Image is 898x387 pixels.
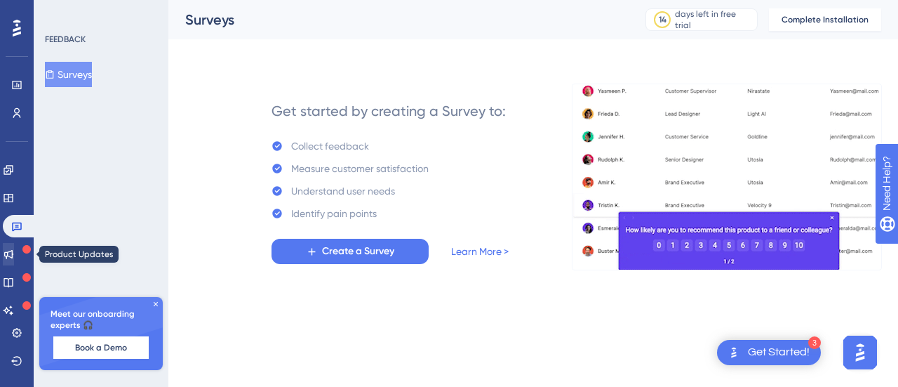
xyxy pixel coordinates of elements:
button: Book a Demo [53,336,149,359]
div: FEEDBACK [45,34,86,45]
div: 3 [808,336,821,349]
img: b81bf5b5c10d0e3e90f664060979471a.gif [572,84,882,270]
img: launcher-image-alternative-text [725,344,742,361]
div: 14 [659,14,666,25]
div: Get Started! [748,345,810,360]
button: Surveys [45,62,92,87]
span: Complete Installation [782,14,869,25]
span: Need Help? [33,4,88,20]
button: Create a Survey [272,239,429,264]
iframe: UserGuiding AI Assistant Launcher [839,332,881,374]
div: days left in free trial [675,8,753,31]
div: Collect feedback [291,138,369,155]
div: Identify pain points [291,205,377,222]
button: Complete Installation [769,8,881,31]
div: Open Get Started! checklist, remaining modules: 3 [717,340,821,365]
div: Get started by creating a Survey to: [272,101,506,121]
span: Book a Demo [75,342,127,353]
span: Create a Survey [322,243,394,260]
div: Measure customer satisfaction [291,160,429,177]
span: Meet our onboarding experts 🎧 [51,308,152,331]
div: Understand user needs [291,183,395,199]
a: Learn More > [451,243,509,260]
div: Surveys [185,10,610,29]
